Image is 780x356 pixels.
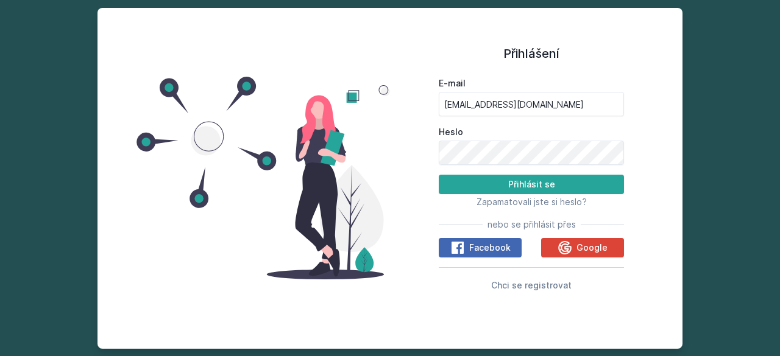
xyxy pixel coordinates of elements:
[487,219,576,229] font: nebo se přihlásit přes
[477,197,587,207] font: Zapamatovali jste si heslo?
[439,127,463,137] font: Heslo
[491,280,572,290] font: Chci se registrovat
[439,92,624,116] input: Tvoje e-mailová adresa
[541,238,624,257] button: Google
[439,78,466,88] font: E-mail
[503,46,559,61] font: Přihlášení
[439,175,624,194] button: Přihlásit se
[491,277,572,292] button: Chci se registrovat
[439,238,522,257] button: Facebook
[469,242,511,253] font: Facebook
[508,179,555,189] font: Přihlásit se
[576,242,608,253] font: Google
